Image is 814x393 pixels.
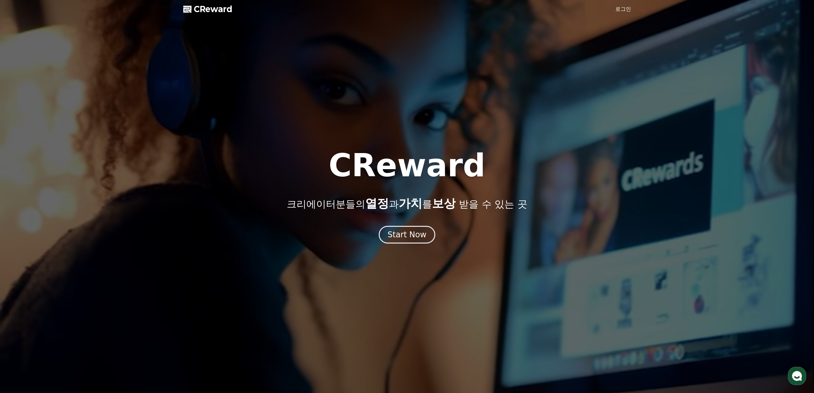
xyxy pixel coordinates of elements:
h1: CReward [329,150,485,181]
a: 대화 [43,208,84,224]
p: 크리에이터분들의 과 를 받을 수 있는 곳 [287,197,527,210]
button: Start Now [379,226,435,244]
a: CReward [183,4,232,14]
span: 가치 [399,197,422,210]
span: 열정 [365,197,389,210]
a: 로그인 [615,5,631,13]
span: 보상 [432,197,456,210]
a: 홈 [2,208,43,224]
span: 설정 [101,218,109,223]
a: 설정 [84,208,126,224]
span: 대화 [60,218,68,223]
div: Start Now [388,229,426,240]
span: CReward [194,4,232,14]
span: 홈 [21,218,25,223]
a: Start Now [379,232,435,239]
